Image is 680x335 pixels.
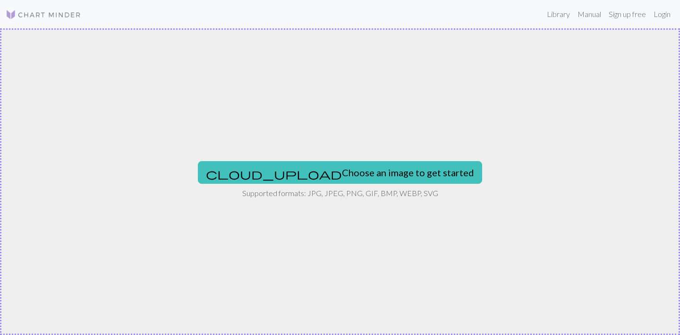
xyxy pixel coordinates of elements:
[198,161,482,184] button: Choose an image to get started
[543,5,574,24] a: Library
[605,5,650,24] a: Sign up free
[6,9,81,20] img: Logo
[206,167,342,180] span: cloud_upload
[574,5,605,24] a: Manual
[650,5,674,24] a: Login
[242,188,438,199] p: Supported formats: JPG, JPEG, PNG, GIF, BMP, WEBP, SVG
